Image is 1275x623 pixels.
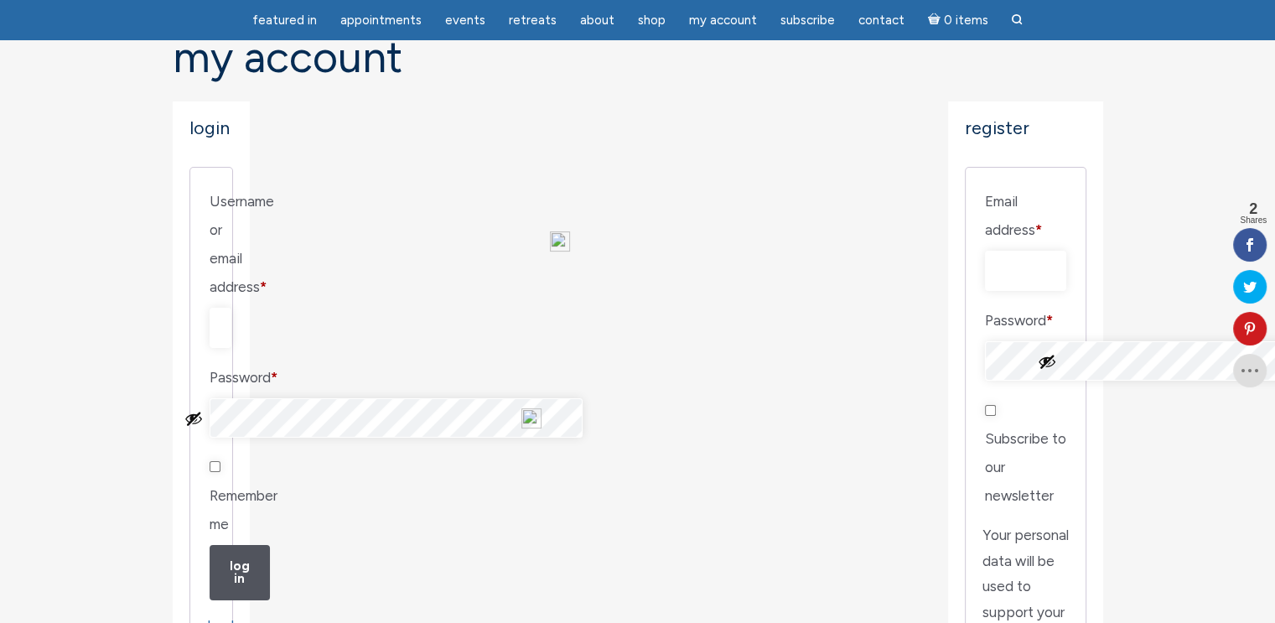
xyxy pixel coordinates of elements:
[858,13,904,28] span: Contact
[1240,216,1267,225] span: Shares
[928,13,944,28] i: Cart
[210,545,270,600] button: Log in
[340,13,422,28] span: Appointments
[499,4,567,37] a: Retreats
[848,4,915,37] a: Contact
[689,13,757,28] span: My Account
[985,430,1066,504] span: Subscribe to our newsletter
[1240,201,1267,216] span: 2
[985,187,1066,244] label: Email address
[210,187,214,301] label: Username or email address
[210,461,220,472] input: Remember me
[770,4,845,37] a: Subscribe
[173,34,1103,81] h1: My Account
[210,363,214,392] label: Password
[580,13,614,28] span: About
[943,14,987,27] span: 0 items
[628,4,676,37] a: Shop
[985,405,996,416] input: Subscribe to our newsletter
[679,4,767,37] a: My Account
[445,13,485,28] span: Events
[509,13,557,28] span: Retreats
[189,118,234,138] h2: Login
[330,4,432,37] a: Appointments
[1038,352,1056,371] button: Show password
[435,4,495,37] a: Events
[184,409,203,428] button: Show password
[550,231,570,252] img: npw-badge-icon.svg
[918,3,998,37] a: Cart0 items
[570,4,625,37] a: About
[780,13,835,28] span: Subscribe
[638,13,666,28] span: Shop
[210,487,277,532] span: Remember me
[521,408,542,428] img: npw-badge-icon.svg
[252,13,317,28] span: featured in
[985,306,1066,335] label: Password
[965,118,1086,138] h2: Register
[242,4,327,37] a: featured in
